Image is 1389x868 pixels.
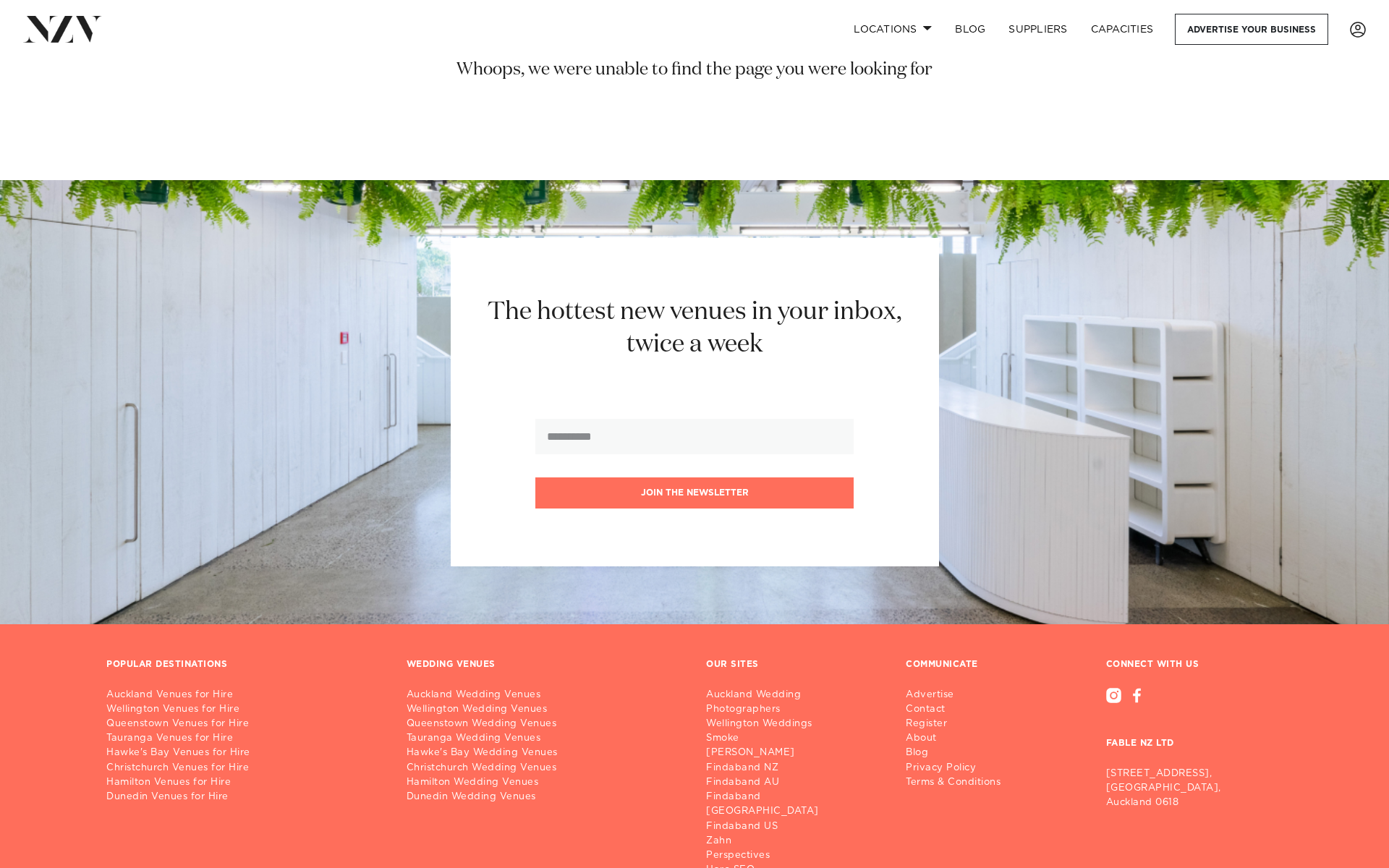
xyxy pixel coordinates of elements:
h3: WEDDING VENUES [407,659,496,671]
a: Privacy Policy [906,761,1012,775]
a: Locations [842,14,943,45]
a: Christchurch Wedding Venues [407,761,684,775]
button: Join the newsletter [535,477,854,509]
a: SUPPLIERS [997,14,1079,45]
a: Advertise [906,688,1012,702]
a: Hawke's Bay Wedding Venues [407,746,684,760]
a: Auckland Wedding Photographers [706,688,883,717]
a: Hawke's Bay Venues for Hire [106,746,383,760]
a: Queenstown Wedding Venues [407,717,684,731]
a: Advertise your business [1175,14,1328,45]
a: Queenstown Venues for Hire [106,717,383,731]
a: Capacities [1079,14,1165,45]
a: Blog [906,746,1012,760]
a: Terms & Conditions [906,775,1012,790]
a: Wellington Wedding Venues [407,702,684,717]
a: Wellington Weddings [706,717,883,731]
a: Tauranga Wedding Venues [407,731,684,746]
a: Contact [906,702,1012,717]
a: Wellington Venues for Hire [106,702,383,717]
h2: The hottest new venues in your inbox, twice a week [470,296,919,361]
a: Dunedin Venues for Hire [106,790,383,804]
a: Perspectives [706,848,883,863]
a: [PERSON_NAME] [706,746,883,760]
a: Tauranga Venues for Hire [106,731,383,746]
img: nzv-logo.png [23,16,102,42]
h3: Whoops, we were unable to find the page you were looking for [185,59,1204,82]
a: Auckland Wedding Venues [407,688,684,702]
a: Findaband NZ [706,761,883,775]
p: [STREET_ADDRESS], [GEOGRAPHIC_DATA], Auckland 0618 [1106,767,1283,810]
a: Register [906,717,1012,731]
a: Auckland Venues for Hire [106,688,383,702]
a: About [906,731,1012,746]
h3: COMMUNICATE [906,659,978,671]
h3: FABLE NZ LTD [1106,703,1283,761]
a: BLOG [943,14,997,45]
h3: CONNECT WITH US [1106,659,1283,671]
a: Findaband [GEOGRAPHIC_DATA] [706,790,883,819]
a: Findaband US [706,820,883,834]
a: Findaband AU [706,775,883,790]
a: Zahn [706,834,883,848]
a: Smoke [706,731,883,746]
h3: POPULAR DESTINATIONS [106,659,227,671]
a: Christchurch Venues for Hire [106,761,383,775]
a: Hamilton Wedding Venues [407,775,684,790]
h3: OUR SITES [706,659,759,671]
a: Dunedin Wedding Venues [407,790,684,804]
a: Hamilton Venues for Hire [106,775,383,790]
